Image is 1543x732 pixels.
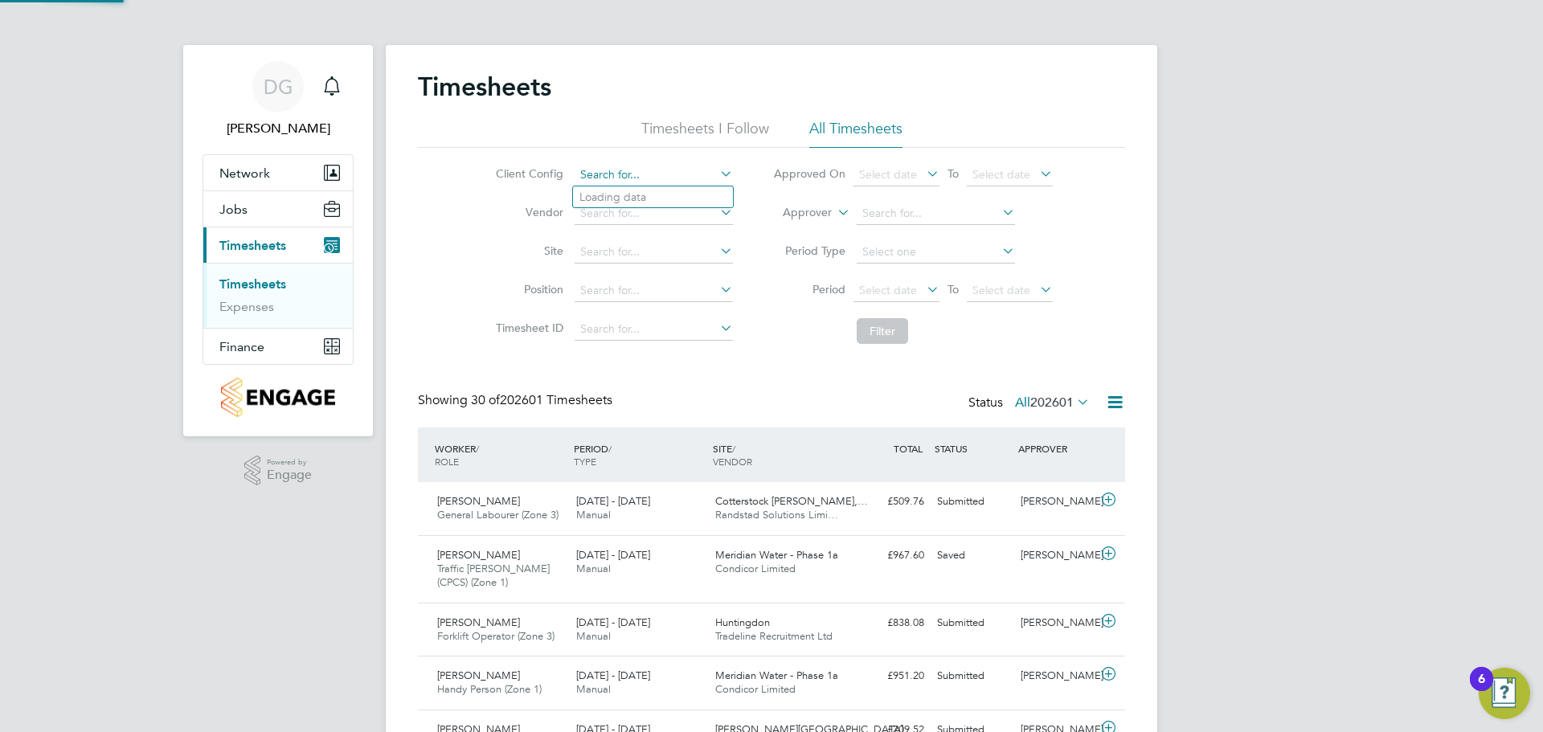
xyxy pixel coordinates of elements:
[267,468,312,482] span: Engage
[1014,434,1098,463] div: APPROVER
[437,562,550,589] span: Traffic [PERSON_NAME] (CPCS) (Zone 1)
[418,392,616,409] div: Showing
[574,455,596,468] span: TYPE
[203,119,354,138] span: David Green
[968,392,1093,415] div: Status
[1014,610,1098,636] div: [PERSON_NAME]
[491,282,563,296] label: Position
[713,455,752,468] span: VENDOR
[183,45,373,436] nav: Main navigation
[715,508,838,521] span: Randstad Solutions Limi…
[931,663,1014,689] div: Submitted
[857,202,1015,225] input: Search for...
[264,76,293,97] span: DG
[931,434,1014,463] div: STATUS
[943,279,964,300] span: To
[972,283,1030,297] span: Select date
[715,562,796,575] span: Condicor Limited
[859,167,917,182] span: Select date
[203,227,353,263] button: Timesheets
[203,155,353,190] button: Network
[435,455,459,468] span: ROLE
[437,669,520,682] span: [PERSON_NAME]
[437,682,542,696] span: Handy Person (Zone 1)
[1014,663,1098,689] div: [PERSON_NAME]
[576,562,611,575] span: Manual
[491,243,563,258] label: Site
[972,167,1030,182] span: Select date
[437,508,559,521] span: General Labourer (Zone 3)
[857,318,908,344] button: Filter
[491,166,563,181] label: Client Config
[203,263,353,328] div: Timesheets
[847,542,931,569] div: £967.60
[847,489,931,515] div: £509.76
[715,669,838,682] span: Meridian Water - Phase 1a
[1479,668,1530,719] button: Open Resource Center, 6 new notifications
[575,241,733,264] input: Search for...
[576,508,611,521] span: Manual
[715,615,770,629] span: Huntingdon
[219,276,286,292] a: Timesheets
[576,682,611,696] span: Manual
[431,434,570,476] div: WORKER
[608,442,612,455] span: /
[203,378,354,417] a: Go to home page
[471,392,500,408] span: 30 of
[437,615,520,629] span: [PERSON_NAME]
[491,205,563,219] label: Vendor
[221,378,334,417] img: countryside-properties-logo-retina.png
[773,282,845,296] label: Period
[715,494,868,508] span: Cotterstock [PERSON_NAME],…
[759,205,832,221] label: Approver
[931,489,1014,515] div: Submitted
[437,629,555,643] span: Forklift Operator (Zone 3)
[437,494,520,508] span: [PERSON_NAME]
[773,243,845,258] label: Period Type
[575,318,733,341] input: Search for...
[1015,395,1090,411] label: All
[809,119,902,148] li: All Timesheets
[267,456,312,469] span: Powered by
[576,615,650,629] span: [DATE] - [DATE]
[476,442,479,455] span: /
[219,238,286,253] span: Timesheets
[709,434,848,476] div: SITE
[418,71,551,103] h2: Timesheets
[1014,542,1098,569] div: [PERSON_NAME]
[1030,395,1074,411] span: 202601
[847,610,931,636] div: £838.08
[931,542,1014,569] div: Saved
[931,610,1014,636] div: Submitted
[219,339,264,354] span: Finance
[491,321,563,335] label: Timesheet ID
[471,392,612,408] span: 202601 Timesheets
[576,669,650,682] span: [DATE] - [DATE]
[575,280,733,302] input: Search for...
[576,629,611,643] span: Manual
[219,202,248,217] span: Jobs
[715,629,833,643] span: Tradeline Recruitment Ltd
[859,283,917,297] span: Select date
[219,299,274,314] a: Expenses
[576,494,650,508] span: [DATE] - [DATE]
[715,548,838,562] span: Meridian Water - Phase 1a
[857,241,1015,264] input: Select one
[715,682,796,696] span: Condicor Limited
[732,442,735,455] span: /
[570,434,709,476] div: PERIOD
[437,548,520,562] span: [PERSON_NAME]
[847,663,931,689] div: £951.20
[894,442,923,455] span: TOTAL
[573,186,733,207] li: Loading data
[1478,679,1485,700] div: 6
[575,164,733,186] input: Search for...
[1014,489,1098,515] div: [PERSON_NAME]
[575,202,733,225] input: Search for...
[203,191,353,227] button: Jobs
[203,61,354,138] a: DG[PERSON_NAME]
[244,456,313,486] a: Powered byEngage
[943,163,964,184] span: To
[576,548,650,562] span: [DATE] - [DATE]
[641,119,769,148] li: Timesheets I Follow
